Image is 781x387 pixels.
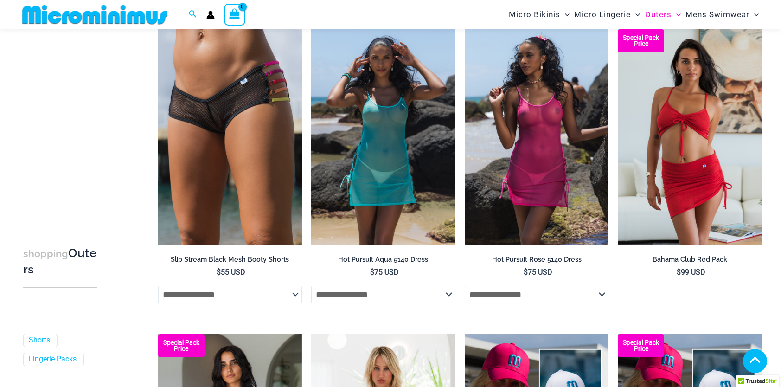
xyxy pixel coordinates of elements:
[311,255,455,264] h2: Hot Pursuit Aqua 5140 Dress
[465,29,609,245] a: Hot Pursuit Rose 5140 Dress 01Hot Pursuit Rose 5140 Dress 12Hot Pursuit Rose 5140 Dress 12
[23,245,97,277] h3: Outers
[618,29,762,245] img: Bahama Club Red 9170 Crop Top 5404 Skirt 01
[505,1,762,28] nav: Site Navigation
[685,3,749,26] span: Mens Swimwear
[643,3,683,26] a: OutersMenu ToggleMenu Toggle
[509,3,560,26] span: Micro Bikinis
[618,35,664,47] b: Special Pack Price
[618,340,664,352] b: Special Pack Price
[524,268,528,277] span: $
[560,3,570,26] span: Menu Toggle
[311,29,455,245] img: Hot Pursuit Aqua 5140 Dress 01
[524,268,552,277] bdi: 75 USD
[29,335,50,345] a: Shorts
[23,248,68,259] span: shopping
[618,255,762,267] a: Bahama Club Red Pack
[465,255,609,267] a: Hot Pursuit Rose 5140 Dress
[311,255,455,267] a: Hot Pursuit Aqua 5140 Dress
[311,29,455,245] a: Hot Pursuit Aqua 5140 Dress 01Hot Pursuit Aqua 5140 Dress 06Hot Pursuit Aqua 5140 Dress 06
[645,3,672,26] span: Outers
[224,4,245,25] a: View Shopping Cart, empty
[217,268,245,277] bdi: 55 USD
[506,3,572,26] a: Micro BikinisMenu ToggleMenu Toggle
[158,255,302,264] h2: Slip Stream Black Mesh Booty Shorts
[618,255,762,264] h2: Bahama Club Red Pack
[683,3,761,26] a: Mens SwimwearMenu ToggleMenu Toggle
[158,255,302,267] a: Slip Stream Black Mesh Booty Shorts
[574,3,631,26] span: Micro Lingerie
[29,355,77,364] a: Lingerie Packs
[465,255,609,264] h2: Hot Pursuit Rose 5140 Dress
[677,268,705,277] bdi: 99 USD
[370,268,374,277] span: $
[677,268,681,277] span: $
[189,9,197,20] a: Search icon link
[572,3,642,26] a: Micro LingerieMenu ToggleMenu Toggle
[206,11,215,19] a: Account icon link
[19,4,171,25] img: MM SHOP LOGO FLAT
[672,3,681,26] span: Menu Toggle
[158,29,302,245] a: Slip Stream Black Multi 5024 Shorts 0Slip Stream Black Multi 5024 Shorts 05Slip Stream Black Mult...
[370,268,399,277] bdi: 75 USD
[465,29,609,245] img: Hot Pursuit Rose 5140 Dress 01
[158,29,302,245] img: Slip Stream Black Multi 5024 Shorts 0
[217,268,221,277] span: $
[749,3,759,26] span: Menu Toggle
[631,3,640,26] span: Menu Toggle
[158,340,205,352] b: Special Pack Price
[618,29,762,245] a: Bahama Club Red 9170 Crop Top 5404 Skirt 01 Bahama Club Red 9170 Crop Top 5404 Skirt 05Bahama Clu...
[23,31,107,217] iframe: TrustedSite Certified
